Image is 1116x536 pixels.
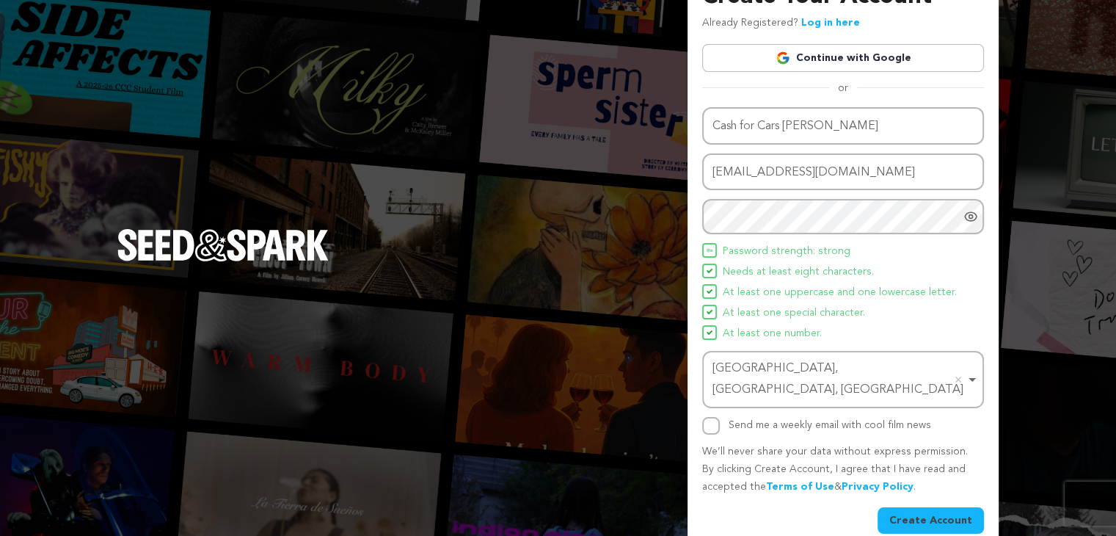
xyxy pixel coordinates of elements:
[707,330,712,336] img: Seed&Spark Icon
[702,107,984,145] input: Name
[702,443,984,496] p: We’ll never share your data without express permission. By clicking Create Account, I agree that ...
[702,44,984,72] a: Continue with Google
[707,289,712,294] img: Seed&Spark Icon
[729,420,931,430] label: Send me a weekly email with cool film news
[801,18,860,28] a: Log in here
[963,209,978,224] a: Show password as plain text. Warning: this will display your password on the screen.
[702,15,860,32] p: Already Registered?
[707,268,712,274] img: Seed&Spark Icon
[707,309,712,315] img: Seed&Spark Icon
[829,81,857,95] span: or
[723,264,874,281] span: Needs at least eight characters.
[117,229,329,261] img: Seed&Spark Logo
[723,284,957,302] span: At least one uppercase and one lowercase letter.
[951,372,966,387] button: Remove item: 'ChIJY5PJ9BZYv4cRZsPyOPef6OU'
[776,51,790,65] img: Google logo
[766,482,834,492] a: Terms of Use
[117,229,329,291] a: Seed&Spark Homepage
[723,325,822,343] span: At least one number.
[723,305,865,322] span: At least one special character.
[723,243,850,261] span: Password strength: strong
[712,358,965,401] div: [GEOGRAPHIC_DATA], [GEOGRAPHIC_DATA], [GEOGRAPHIC_DATA]
[702,153,984,191] input: Email address
[842,482,913,492] a: Privacy Policy
[707,247,712,253] img: Seed&Spark Icon
[878,507,984,534] button: Create Account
